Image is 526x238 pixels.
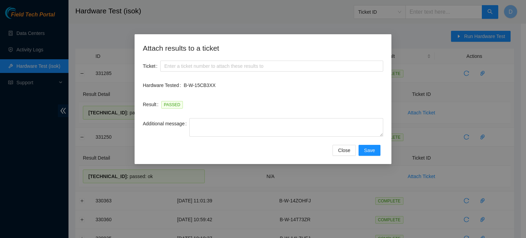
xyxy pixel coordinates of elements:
span: PASSED [161,101,183,109]
span: Close [338,147,350,154]
button: Close [333,145,356,156]
input: Enter a ticket number to attach these results to [160,61,383,72]
span: Result [143,101,156,108]
button: Save [359,145,380,156]
p: B-W-15CB3XX [184,82,383,89]
span: Additional message [143,120,185,127]
span: Save [364,147,375,154]
span: Hardware Tested [143,82,179,89]
span: Ticket [143,62,155,70]
h2: Attach results to a ticket [143,42,383,54]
